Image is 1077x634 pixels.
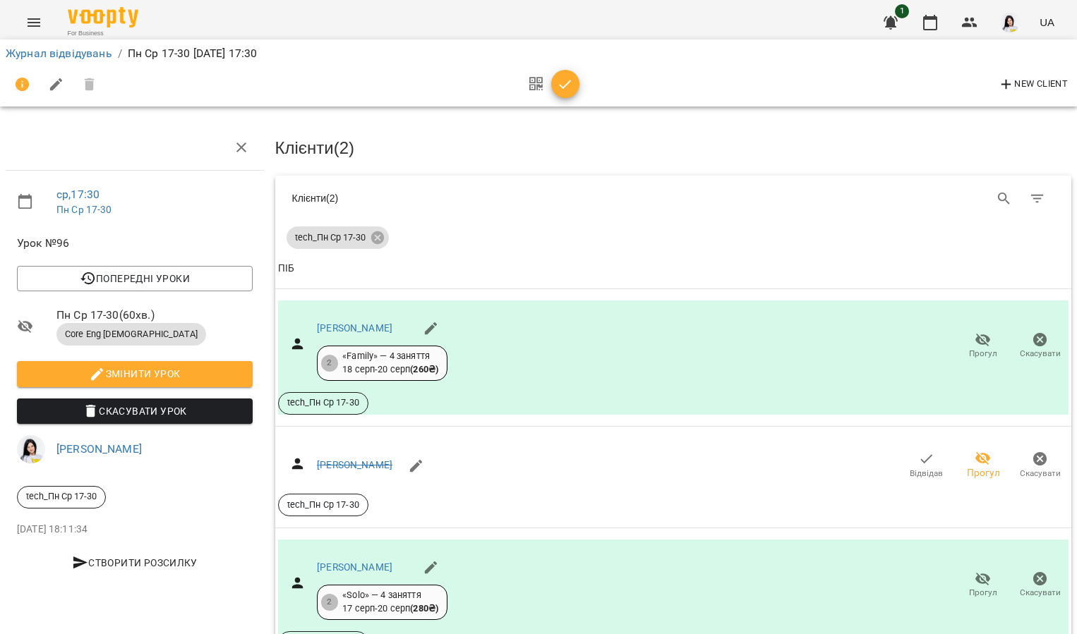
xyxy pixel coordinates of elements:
div: tech_Пн Ср 17-30 [17,486,106,508]
h3: Клієнти ( 2 ) [275,139,1072,157]
div: 2 [321,355,338,372]
span: For Business [68,29,138,38]
div: ПІБ [278,260,294,277]
div: «Family» — 4 заняття 18 серп - 20 серп [342,350,438,376]
span: Core Eng [DEMOGRAPHIC_DATA] [56,328,206,341]
span: Прогул [969,587,997,599]
a: [PERSON_NAME] [317,459,392,470]
button: Попередні уроки [17,266,253,291]
button: Скасувати Урок [17,398,253,424]
span: 1 [895,4,909,18]
a: [PERSON_NAME] [317,322,392,334]
div: «Solo» — 4 заняття 17 серп - 20 серп [342,589,438,615]
button: Прогул [954,327,1011,366]
div: tech_Пн Ср 17-30 [287,226,389,249]
span: Прогул [969,348,997,360]
button: Фільтр [1021,182,1054,216]
b: ( 260 ₴ ) [410,364,438,374]
a: [PERSON_NAME] [317,561,392,573]
a: ср , 17:30 [56,188,100,201]
span: Відвідав [910,468,943,480]
button: UA [1034,9,1060,35]
button: Прогул [954,566,1011,605]
button: Скасувати [1011,327,1069,366]
p: [DATE] 18:11:34 [17,523,253,537]
button: Створити розсилку [17,550,253,575]
span: UA [1040,15,1054,30]
div: Sort [278,260,294,277]
div: 2 [321,594,338,611]
img: 2db0e6d87653b6f793ba04c219ce5204.jpg [1000,13,1020,32]
button: Menu [17,6,51,39]
span: New Client [998,76,1068,93]
div: Клієнти ( 2 ) [292,191,663,205]
span: tech_Пн Ср 17-30 [279,499,368,511]
span: Урок №96 [17,235,253,252]
p: Пн Ср 17-30 [DATE] 17:30 [128,45,258,62]
button: New Client [994,73,1071,96]
button: Відвідав [898,446,955,485]
span: Змінити урок [28,365,241,382]
span: Скасувати [1020,348,1061,360]
img: Voopty Logo [68,7,138,28]
button: Прогул [955,446,1012,485]
span: tech_Пн Ср 17-30 [279,396,368,409]
span: Прогул [967,466,1000,480]
button: Скасувати [1011,446,1069,485]
span: Скасувати [1020,587,1061,599]
span: Пн Ср 17-30 ( 60 хв. ) [56,307,253,324]
span: ПІБ [278,260,1069,277]
span: tech_Пн Ср 17-30 [18,490,105,503]
a: Пн Ср 17-30 [56,204,112,215]
button: Скасувати [1011,566,1069,605]
span: Попередні уроки [28,270,241,287]
nav: breadcrumb [6,45,1071,62]
span: Скасувати [1020,468,1061,480]
a: Журнал відвідувань [6,47,112,60]
a: [PERSON_NAME] [56,442,142,456]
span: tech_Пн Ср 17-30 [287,231,374,244]
span: Скасувати Урок [28,403,241,420]
img: 2db0e6d87653b6f793ba04c219ce5204.jpg [17,435,45,463]
b: ( 280 ₴ ) [410,603,438,614]
button: Змінити урок [17,361,253,386]
span: Створити розсилку [23,554,247,571]
li: / [118,45,122,62]
button: Search [987,182,1021,216]
div: Table Toolbar [275,176,1072,221]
